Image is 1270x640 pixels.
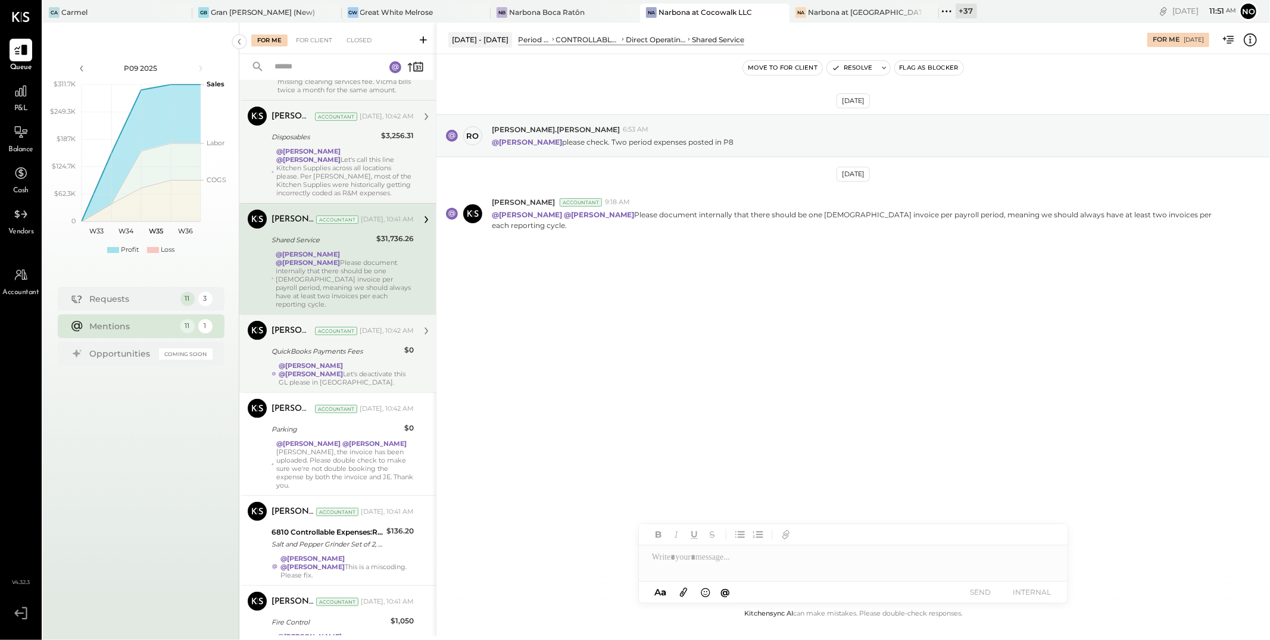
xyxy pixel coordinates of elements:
strong: @[PERSON_NAME] [276,439,341,448]
text: $249.3K [50,107,76,115]
div: ro [467,130,479,142]
div: Let's call this line Kitchen Supplies across all locations please. Per [PERSON_NAME], most of the... [276,147,414,197]
div: Accountant [316,508,358,516]
div: Accountant [315,405,357,413]
div: Opportunities [90,348,153,360]
div: Na [646,7,657,18]
button: Strikethrough [704,527,720,542]
p: Please document internally that there should be one [DEMOGRAPHIC_DATA] invoice per payroll period... [492,210,1222,230]
div: + 37 [956,4,977,18]
strong: @[PERSON_NAME] [276,155,341,164]
div: Shared Service [692,35,744,45]
div: [DATE] [1184,36,1204,44]
div: Shared Service [272,234,373,246]
text: Labor [207,139,224,147]
strong: @[PERSON_NAME] [276,250,340,258]
div: Accountant [560,198,602,207]
text: W34 [118,227,134,235]
div: Gran [PERSON_NAME] (New) [211,7,315,17]
a: Accountant [1,264,41,298]
div: P09 2025 [91,63,192,73]
div: NB [497,7,507,18]
div: QuickBooks Payments Fees [272,345,401,357]
strong: @[PERSON_NAME] [279,370,343,378]
button: Underline [687,527,702,542]
span: Vendors [8,227,34,238]
div: copy link [1157,5,1169,17]
div: Salt and Pepper Grinder Set of 2, Premium Stainless Steel Spice Mill with Adjustable Coarseness, ... [272,538,383,550]
div: [DATE] - [DATE] [448,32,512,47]
div: $1,050 [391,615,414,627]
button: Italic [669,527,684,542]
div: Fire Control [272,616,387,628]
div: Closed [341,35,377,46]
div: [PERSON_NAME] [272,214,314,226]
button: Add URL [778,527,794,542]
div: 3 [198,292,213,306]
span: [PERSON_NAME] [492,197,555,207]
text: W36 [178,227,193,235]
text: COGS [207,176,226,184]
div: Narbona at Cocowalk LLC [659,7,752,17]
div: Great White Melrose [360,7,433,17]
div: $0 [404,344,414,356]
div: Ca [49,7,60,18]
strong: @[PERSON_NAME] [492,138,562,146]
div: 11 [180,292,195,306]
div: [DATE], 10:41 AM [361,215,414,224]
div: Accountant [315,113,357,121]
div: [DATE], 10:41 AM [361,507,414,517]
a: Queue [1,39,41,73]
a: Cash [1,162,41,196]
button: Resolve [827,61,877,75]
div: Narbona at [GEOGRAPHIC_DATA] LLC [808,7,921,17]
div: $31,736.26 [376,233,414,245]
button: Move to for client [743,61,822,75]
div: Requests [90,293,174,305]
button: No [1239,2,1258,21]
div: For Me [1153,35,1179,45]
strong: @[PERSON_NAME] [279,361,343,370]
span: a [661,586,666,598]
button: Aa [651,586,670,599]
text: Sales [207,80,224,88]
a: P&L [1,80,41,114]
div: Accountant [316,216,358,224]
div: Na [795,7,806,18]
strong: @[PERSON_NAME] [280,563,345,571]
div: Please document internally that there should be one [DEMOGRAPHIC_DATA] invoice per payroll period... [276,250,414,308]
span: P&L [14,104,28,114]
text: $311.7K [54,80,76,88]
button: Flag as Blocker [895,61,963,75]
span: @ [721,586,731,598]
div: Carmel [61,7,88,17]
p: please check. Two period expenses posted in P8 [492,137,734,147]
button: INTERNAL [1008,584,1056,600]
a: Vendors [1,203,41,238]
div: Period P&L [518,35,550,45]
span: 6:53 AM [623,125,648,135]
div: Direct Operating Expenses [626,35,686,45]
span: [PERSON_NAME].[PERSON_NAME] [492,124,620,135]
div: [DATE], 10:42 AM [360,404,414,414]
strong: @[PERSON_NAME] [342,439,407,448]
div: Narbona Boca Ratōn [509,7,585,17]
strong: @[PERSON_NAME] [280,554,345,563]
text: W35 [149,227,163,235]
div: Coming Soon [159,348,213,360]
span: Queue [10,63,32,73]
div: Accountant [316,598,358,606]
strong: @[PERSON_NAME] [564,210,634,219]
div: [DATE], 10:41 AM [361,597,414,607]
button: @ [717,585,734,600]
text: $124.7K [52,162,76,170]
div: [DATE] [837,167,870,182]
div: [PERSON_NAME] [272,325,313,337]
div: GW [348,7,358,18]
div: $3,256.31 [381,130,414,142]
div: Disposables [272,131,377,143]
div: Profit [121,245,139,255]
div: Mentions [90,320,174,332]
div: [DATE], 10:42 AM [360,112,414,121]
div: 6810 Controllable Expenses:Repairs & Maintenance:Repair & Maintenance, Equipment [272,526,383,538]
